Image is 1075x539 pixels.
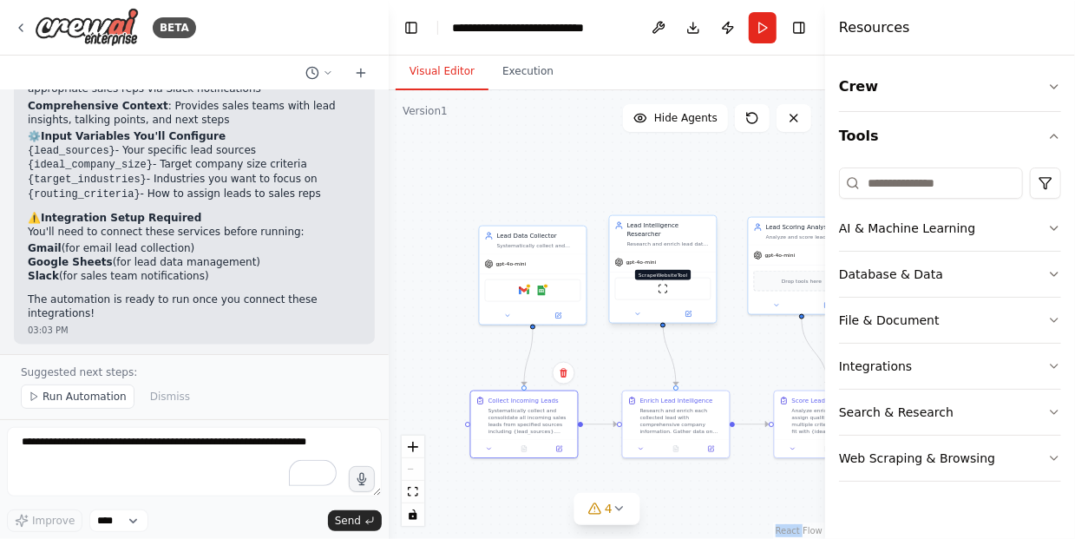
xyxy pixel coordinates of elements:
g: Edge from bb2313db-ed05-493d-a2f7-17454bb5f587 to 2c8dbca9-80a0-43c5-87c8-2357bd66cf94 [520,329,537,385]
button: Delete node [553,362,575,385]
button: Hide left sidebar [399,16,423,40]
button: No output available [658,444,694,454]
li: (for email lead collection) [28,243,361,257]
button: Hide Agents [623,104,728,132]
g: Edge from 2c8dbca9-80a0-43c5-87c8-2357bd66cf94 to 08820384-46df-4e50-9921-177490ec8113 [583,420,617,429]
div: Lead Scoring Analyst [766,223,850,232]
img: Google Sheets [536,286,547,296]
img: Logo [35,8,139,47]
code: {routing_criteria} [28,189,141,201]
span: Drop tools here [782,277,822,286]
div: Collect Incoming Leads [488,397,559,405]
g: Edge from f75b0eae-8e27-4ed2-ab2b-1f4723ac965c to 66bc280f-9471-446c-b644-7ea5d3e80e97 [797,319,832,385]
button: No output available [810,444,846,454]
div: Collect Incoming LeadsSystematically collect and consolidate all incoming sales leads from specif... [470,391,579,459]
code: {lead_sources} [28,146,115,158]
div: Analyze enriched lead data and assign quality scores based on multiple criteria: company size fit... [792,407,876,435]
button: Search & Research [839,390,1061,435]
p: You'll need to connect these services before running: [28,227,361,240]
span: gpt-4o-mini [765,252,796,259]
span: Send [335,514,361,528]
button: Web Scraping & Browsing [839,436,1061,481]
strong: Integration Setup Required [41,213,201,225]
button: Open in side panel [664,309,713,319]
button: Open in side panel [534,311,583,321]
li: (for lead data management) [28,257,361,271]
button: 4 [574,493,640,525]
h2: ⚙️ [28,131,361,145]
div: Tools [839,161,1061,496]
span: gpt-4o-mini [496,260,527,267]
span: 4 [605,500,613,517]
button: Send [328,510,382,531]
button: fit view [402,481,424,503]
div: Analyze and score leads based on predefined criteria including company size match with {ideal_com... [766,233,850,240]
button: Open in side panel [803,300,852,311]
strong: Google Sheets [28,257,113,269]
div: Lead Intelligence Researcher [627,221,711,239]
g: Edge from b2a9de31-9d55-41fb-94d8-14a3e5d79fb3 to 08820384-46df-4e50-9921-177490ec8113 [659,320,680,385]
button: Start a new chat [347,62,375,83]
button: Click to speak your automation idea [349,466,375,492]
span: Run Automation [43,390,127,404]
img: ScrapeWebsiteTool [658,284,668,294]
g: Edge from 08820384-46df-4e50-9921-177490ec8113 to 66bc280f-9471-446c-b644-7ea5d3e80e97 [735,420,769,429]
strong: Gmail [28,243,62,255]
button: Open in side panel [544,444,574,454]
code: {target_industries} [28,174,147,187]
button: Database & Data [839,252,1061,297]
p: Suggested next steps: [21,365,368,379]
button: Switch to previous chat [298,62,340,83]
div: Enrich Lead Intelligence [640,397,713,405]
img: Gmail [519,286,529,296]
li: - Industries you want to focus on [28,174,361,188]
div: Research and enrich lead data by gathering comprehensive company information including size, indu... [627,240,711,247]
button: File & Document [839,298,1061,343]
li: - Your specific lead sources [28,145,361,160]
button: Visual Editor [396,54,488,90]
button: Crew [839,62,1061,111]
div: BETA [153,17,196,38]
button: zoom in [402,436,424,458]
span: Hide Agents [654,111,718,125]
div: Version 1 [403,104,448,118]
div: Lead Data CollectorSystematically collect and consolidate incoming sales leads from multiple sour... [479,226,587,325]
strong: Comprehensive Context [28,101,168,113]
textarea: To enrich screen reader interactions, please activate Accessibility in Grammarly extension settings [7,427,382,496]
div: Score Lead QualityAnalyze enriched lead data and assign quality scores based on multiple criteria... [774,391,882,459]
button: AI & Machine Learning [839,206,1061,251]
strong: Input Variables You'll Configure [41,131,226,143]
li: (for sales team notifications) [28,271,361,285]
p: : Provides sales teams with lead insights, talking points, and next steps [28,101,361,128]
h2: ⚠️ [28,213,361,227]
p: The automation is ready to run once you connect these integrations! [28,294,361,321]
button: Hide right sidebar [787,16,811,40]
div: Lead Data Collector [497,232,581,240]
li: - How to assign leads to sales reps [28,188,361,203]
nav: breadcrumb [452,19,627,36]
div: Score Lead Quality [792,397,849,405]
span: Dismiss [150,390,190,404]
div: Systematically collect and consolidate incoming sales leads from multiple sources including {lead... [497,242,581,249]
button: Dismiss [141,385,199,409]
button: Execution [488,54,567,90]
button: Improve [7,509,82,532]
button: Run Automation [21,385,134,409]
div: Research and enrich each collected lead with comprehensive company information. Gather data on co... [640,407,724,435]
button: Integrations [839,344,1061,389]
li: - Target company size criteria [28,159,361,174]
span: Improve [32,514,75,528]
button: No output available [506,444,542,454]
button: Tools [839,112,1061,161]
a: React Flow attribution [776,526,823,536]
div: 03:03 PM [28,325,361,338]
code: {ideal_company_size} [28,160,153,172]
div: React Flow controls [402,436,424,526]
div: Systematically collect and consolidate all incoming sales leads from specified sources including ... [488,407,573,435]
button: toggle interactivity [402,503,424,526]
span: gpt-4o-mini [626,259,657,266]
strong: Slack [28,271,59,283]
div: Enrich Lead IntelligenceResearch and enrich each collected lead with comprehensive company inform... [622,391,731,459]
h4: Resources [839,17,910,38]
div: Lead Scoring AnalystAnalyze and score leads based on predefined criteria including company size m... [748,217,856,315]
